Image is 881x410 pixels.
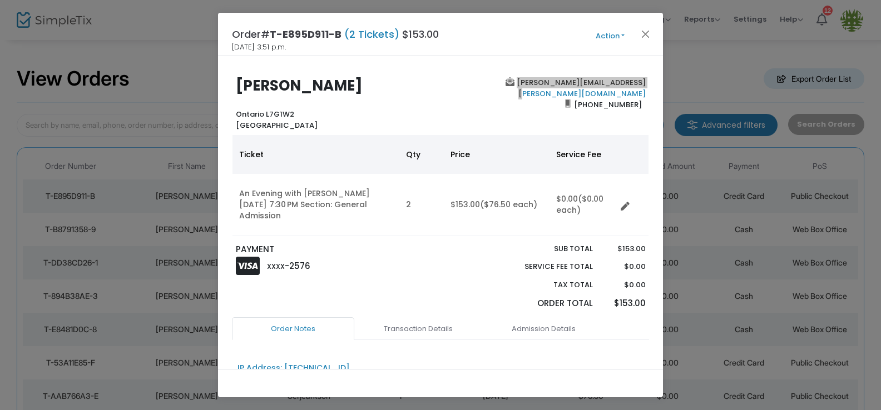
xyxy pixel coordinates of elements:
[236,76,363,96] b: [PERSON_NAME]
[550,135,616,174] th: Service Fee
[482,317,605,341] a: Admission Details
[550,174,616,236] td: $0.00
[444,135,550,174] th: Price
[399,174,444,236] td: 2
[232,135,649,236] div: Data table
[603,297,645,310] p: $153.00
[444,174,550,236] td: $153.00
[498,279,593,291] p: Tax Total
[603,243,645,254] p: $153.00
[232,174,399,236] td: An Evening with [PERSON_NAME] [DATE] 7:30 PM Section: General Admission
[270,27,341,41] span: T-E895D911-B
[399,135,444,174] th: Qty
[232,27,439,42] h4: Order# $153.00
[603,279,645,291] p: $0.00
[556,193,603,216] span: ($0.00 each)
[577,30,644,42] button: Action
[639,27,653,41] button: Close
[480,199,537,210] span: ($76.50 each)
[232,317,354,341] a: Order Notes
[514,77,646,99] a: [PERSON_NAME][EMAIL_ADDRESS][PERSON_NAME][DOMAIN_NAME]
[232,135,399,174] th: Ticket
[232,42,286,53] span: [DATE] 3:51 p.m.
[498,261,593,272] p: Service Fee Total
[571,96,646,113] span: [PHONE_NUMBER]
[498,243,593,254] p: Sub total
[285,260,310,272] span: -2576
[236,109,318,131] b: Ontario L7G1W2 [GEOGRAPHIC_DATA]
[267,262,285,271] span: XXXX
[341,27,402,41] span: (2 Tickets)
[237,362,350,374] div: IP Address: [TECHNICAL_ID]
[498,297,593,310] p: Order Total
[603,261,645,272] p: $0.00
[357,317,479,341] a: Transaction Details
[236,243,435,256] p: PAYMENT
